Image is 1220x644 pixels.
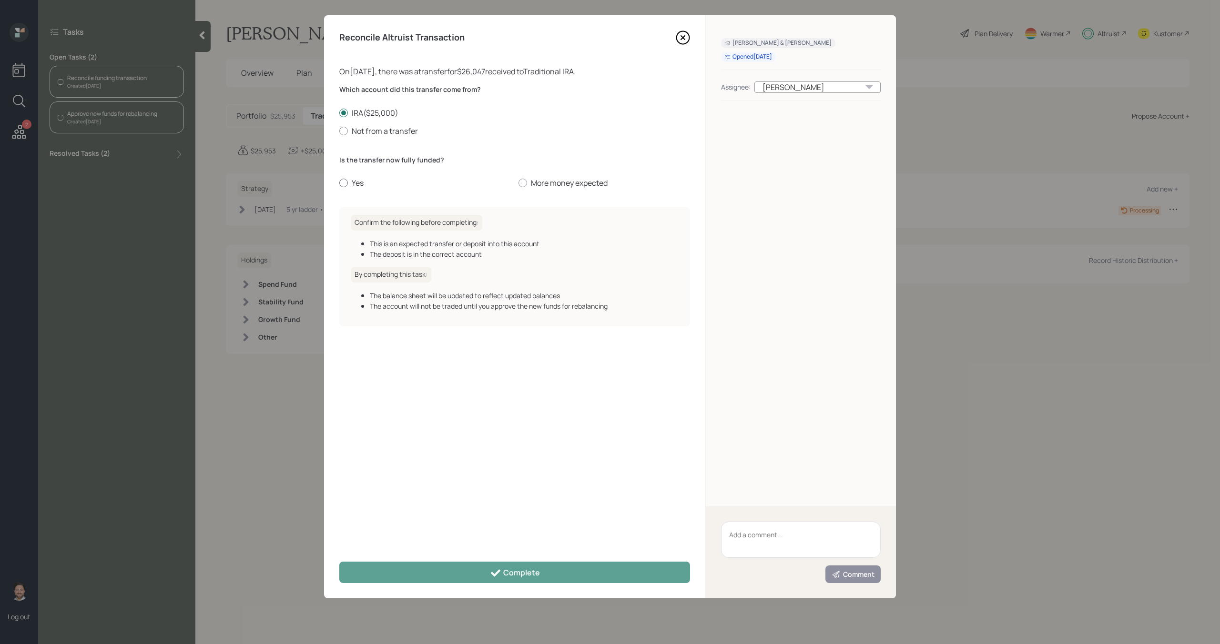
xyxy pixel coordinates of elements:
[721,82,751,92] div: Assignee:
[339,85,690,94] label: Which account did this transfer come from?
[370,249,679,259] div: The deposit is in the correct account
[725,39,832,47] div: [PERSON_NAME] & [PERSON_NAME]
[339,178,511,188] label: Yes
[754,81,881,93] div: [PERSON_NAME]
[339,155,690,165] label: Is the transfer now fully funded?
[339,562,690,583] button: Complete
[339,66,690,77] div: On [DATE] , there was a transfer for $26,047 received to Traditional IRA .
[351,267,431,282] h6: By completing this task:
[339,108,690,118] label: IRA ( $25,000 )
[339,126,690,136] label: Not from a transfer
[518,178,690,188] label: More money expected
[825,565,881,583] button: Comment
[339,32,465,43] h4: Reconcile Altruist Transaction
[725,53,772,61] div: Opened [DATE]
[370,239,679,249] div: This is an expected transfer or deposit into this account
[370,301,679,311] div: The account will not be traded until you approve the new funds for rebalancing
[490,567,540,579] div: Complete
[351,215,482,231] h6: Confirm the following before completing:
[370,291,679,301] div: The balance sheet will be updated to reflect updated balances
[832,570,874,579] div: Comment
